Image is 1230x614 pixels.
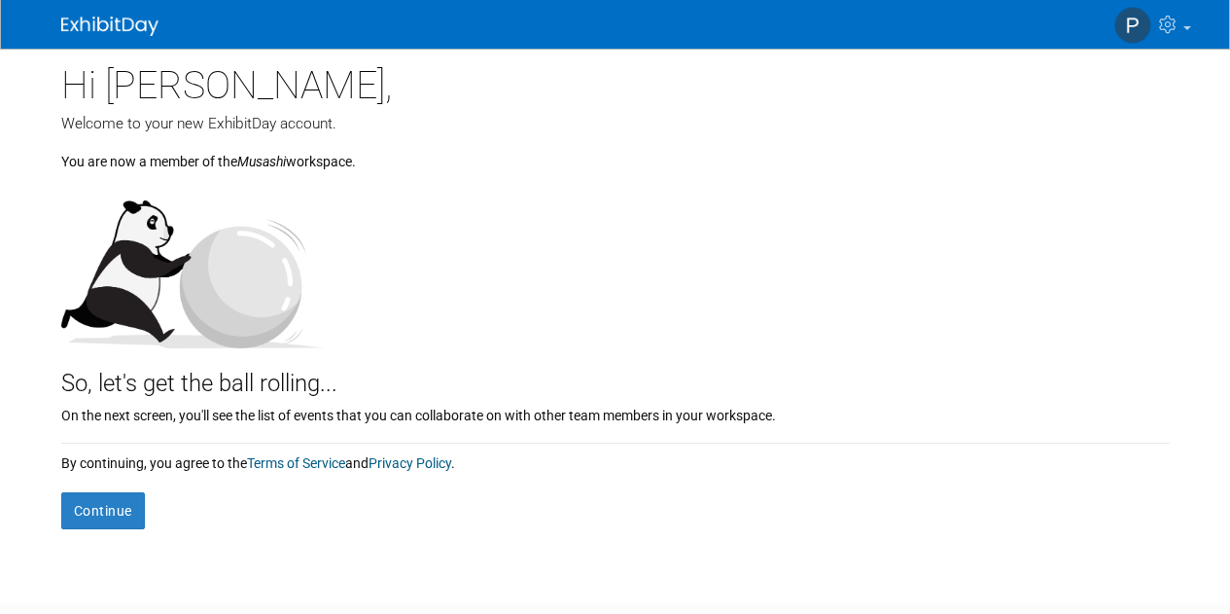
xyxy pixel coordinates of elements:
[61,49,1170,113] div: Hi [PERSON_NAME],
[61,113,1170,134] div: Welcome to your new ExhibitDay account.
[61,17,158,36] img: ExhibitDay
[61,348,1170,401] div: So, let's get the ball rolling...
[369,455,451,471] a: Privacy Policy
[61,181,324,348] img: Let's get the ball rolling
[237,154,286,169] i: Musashi
[61,492,145,529] button: Continue
[247,455,345,471] a: Terms of Service
[61,134,1170,171] div: You are now a member of the workspace.
[61,401,1170,425] div: On the next screen, you'll see the list of events that you can collaborate on with other team mem...
[61,444,1170,473] div: By continuing, you agree to the and .
[1114,7,1151,44] img: Pierre Quenioux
